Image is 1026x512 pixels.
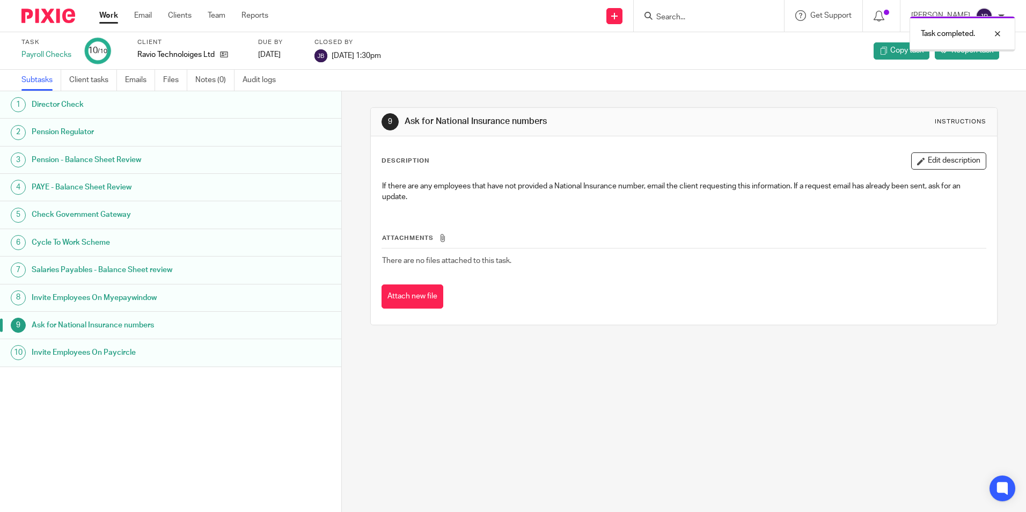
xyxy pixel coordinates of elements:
[976,8,993,25] img: svg%3E
[11,97,26,112] div: 1
[935,118,986,126] div: Instructions
[11,318,26,333] div: 9
[11,262,26,277] div: 7
[11,235,26,250] div: 6
[125,70,155,91] a: Emails
[21,38,71,47] label: Task
[134,10,152,21] a: Email
[69,70,117,91] a: Client tasks
[11,125,26,140] div: 2
[241,10,268,21] a: Reports
[382,257,511,265] span: There are no files attached to this task.
[32,235,231,251] h1: Cycle To Work Scheme
[137,49,215,60] p: Ravio Technoloiges Ltd
[32,152,231,168] h1: Pension - Balance Sheet Review
[32,124,231,140] h1: Pension Regulator
[921,28,975,39] p: Task completed.
[382,235,434,241] span: Attachments
[11,290,26,305] div: 8
[314,38,381,47] label: Closed by
[32,97,231,113] h1: Director Check
[208,10,225,21] a: Team
[21,9,75,23] img: Pixie
[88,45,107,57] div: 10
[382,284,443,309] button: Attach new file
[314,49,327,62] img: svg%3E
[32,179,231,195] h1: PAYE - Balance Sheet Review
[21,70,61,91] a: Subtasks
[382,157,429,165] p: Description
[405,116,707,127] h1: Ask for National Insurance numbers
[382,113,399,130] div: 9
[32,290,231,306] h1: Invite Employees On Myepaywindow
[21,49,71,60] div: Payroll Checks
[11,180,26,195] div: 4
[258,38,301,47] label: Due by
[99,10,118,21] a: Work
[332,52,381,59] span: [DATE] 1:30pm
[168,10,192,21] a: Clients
[11,345,26,360] div: 10
[32,262,231,278] h1: Salaries Payables - Balance Sheet review
[243,70,284,91] a: Audit logs
[11,152,26,167] div: 3
[195,70,234,91] a: Notes (0)
[98,48,107,54] small: /10
[32,345,231,361] h1: Invite Employees On Paycircle
[32,317,231,333] h1: Ask for National Insurance numbers
[163,70,187,91] a: Files
[382,181,985,203] p: If there are any employees that have not provided a National Insurance number, email the client r...
[32,207,231,223] h1: Check Government Gateway
[911,152,986,170] button: Edit description
[11,208,26,223] div: 5
[258,49,301,60] div: [DATE]
[137,38,245,47] label: Client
